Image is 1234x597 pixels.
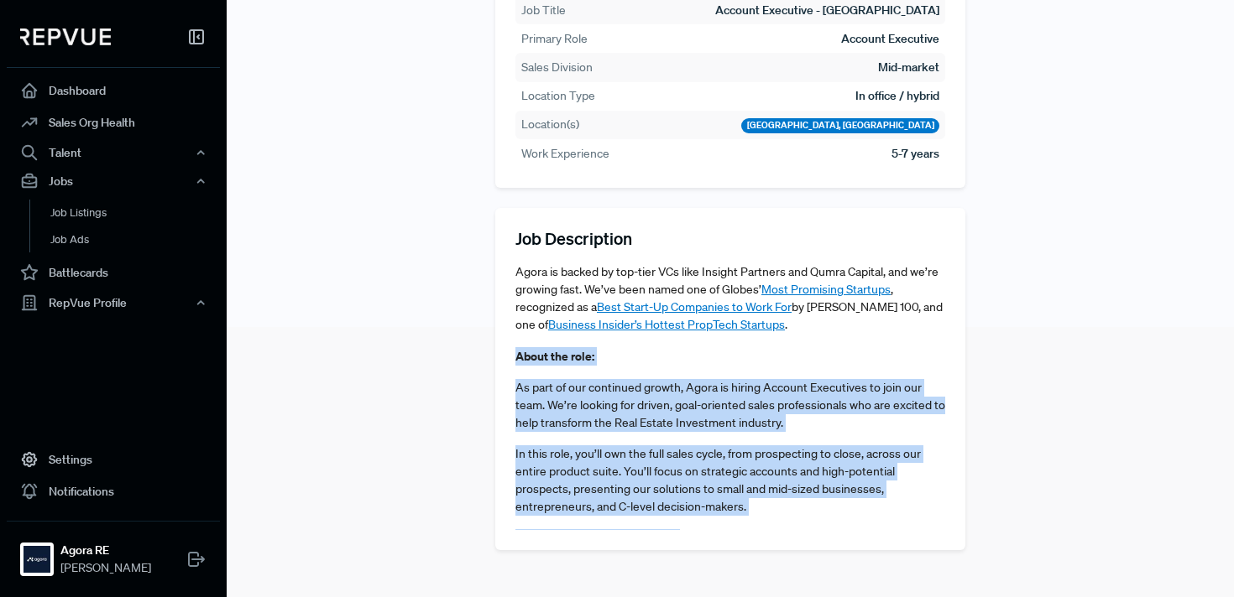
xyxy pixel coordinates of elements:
span: [PERSON_NAME] [60,559,151,577]
td: Account Executive [840,29,940,49]
a: Battlecards [7,257,220,288]
a: Best Start-Up Companies to Work For [597,299,792,314]
th: Job Title [520,1,567,20]
th: Location Type [520,86,596,106]
th: Primary Role [520,29,588,49]
span: Agora is backed by top-tier VCs like Insight Partners and Qumra Capital, and we’re growing fast. ... [515,264,939,297]
button: RepVue Profile [7,288,220,317]
h5: Job Description [515,228,945,248]
a: Job Ads [29,226,243,253]
a: Most Promising Startups [761,282,891,297]
a: Dashboard [7,75,220,106]
button: Talent [7,138,220,167]
div: [GEOGRAPHIC_DATA], [GEOGRAPHIC_DATA] [741,118,940,133]
img: RepVue [20,29,111,45]
th: Location(s) [520,115,580,134]
strong: About the role: [515,348,594,364]
a: Sales Org Health [7,106,220,138]
span: As part of our continued growth, Agora is hiring Account Executives to join our team. We’re looki... [515,380,945,430]
th: Sales Division [520,58,593,77]
a: Settings [7,444,220,475]
img: Agora RE [24,546,50,573]
span: In this role, you’ll own the full sales cycle, from prospecting to close, across our entire produ... [515,446,921,514]
td: 5-7 years [891,144,940,164]
td: Mid-market [877,58,940,77]
a: Job Listings [29,200,243,226]
span: . [785,317,787,332]
td: In office / hybrid [855,86,940,106]
a: Business Insider’s Hottest PropTech Startups [548,317,785,332]
a: Agora REAgora RE[PERSON_NAME] [7,521,220,584]
strong: Agora RE [60,542,151,559]
button: Jobs [7,167,220,195]
th: Work Experience [520,144,610,164]
a: Notifications [7,475,220,507]
td: Account Executive - [GEOGRAPHIC_DATA] [714,1,940,20]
